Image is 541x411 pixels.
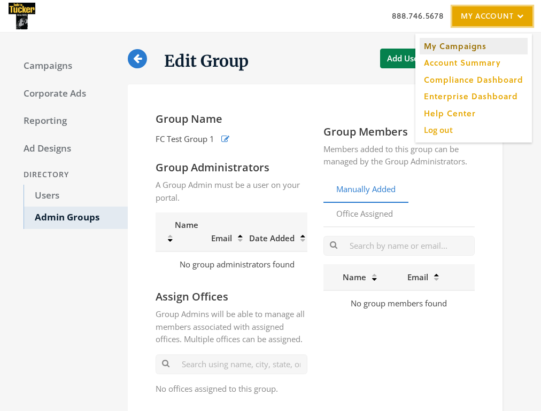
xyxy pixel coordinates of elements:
[420,121,528,138] input: Log out
[156,290,307,304] h4: Assign Offices
[156,133,214,145] span: FC Test Group 1
[323,177,408,203] a: Manually Added
[420,38,528,54] a: My Campaigns
[13,55,128,77] a: Campaigns
[164,51,249,72] h1: Edit Group
[420,54,528,71] a: Account Summary
[9,3,35,29] img: Adwerx
[330,272,366,282] span: Name
[156,161,307,175] h4: Group Administrators
[323,143,475,168] p: Members added to this group can be managed by the Group Administrators.
[420,105,528,121] a: Help Center
[13,110,128,132] a: Reporting
[249,233,295,243] span: Date Added
[13,165,128,185] div: Directory
[323,201,406,227] a: Office Assigned
[13,138,128,160] a: Ad Designs
[156,112,307,126] h4: Group Name
[156,308,307,345] p: Group Admins will be able to manage all members associated with assigned offices. Multiple office...
[13,83,128,105] a: Corporate Ads
[420,88,528,105] a: Enterprise Dashboard
[380,49,432,68] button: Add Users
[24,185,128,207] a: Users
[24,207,128,229] a: Admin Groups
[407,272,428,282] span: Email
[392,10,444,21] a: 888.746.5678
[156,383,307,395] p: No offices assigned to this group.
[323,236,475,256] input: Search by name or email...
[323,125,475,139] h4: Group Members
[211,233,232,243] span: Email
[156,354,307,374] input: Search using name, city, state, or address to filter office list
[156,251,318,277] td: No group administrators found
[323,290,475,316] td: No group members found
[420,71,528,88] a: Compliance Dashboard
[162,219,198,230] span: Name
[156,179,307,204] p: A Group Admin must be a user on your portal.
[452,6,532,26] a: My Account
